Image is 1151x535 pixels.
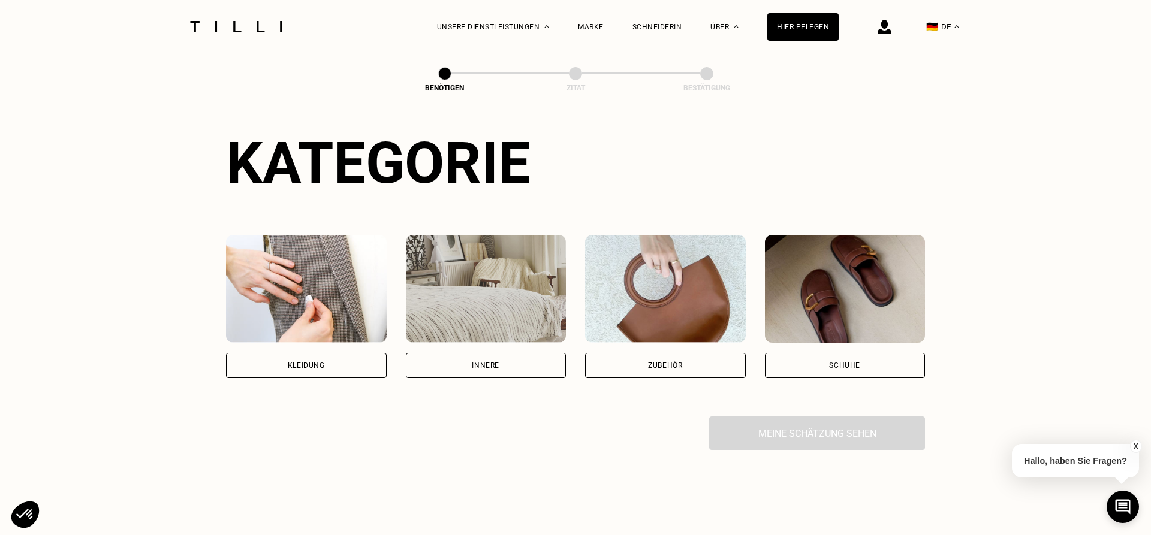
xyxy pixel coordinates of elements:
[1130,440,1142,453] button: X
[648,362,682,369] div: Zubehör
[765,235,926,343] img: Schuhe
[226,235,387,343] img: Kleidung
[385,84,505,92] div: Benötigen
[288,362,325,369] div: Kleidung
[632,23,682,31] a: Schneiderin
[186,21,287,32] img: Tilli Schneiderdienst Logo
[406,235,567,343] img: Innere
[926,21,938,32] span: 🇩🇪
[226,129,925,197] div: Kategorie
[585,235,746,343] img: Zubehör
[954,25,959,28] img: menu déroulant
[734,25,739,28] img: Dropdown-Menü Über
[829,362,860,369] div: Schuhe
[1012,444,1139,477] p: Hallo, haben Sie Fragen?
[647,84,767,92] div: Bestätigung
[516,84,635,92] div: Zitat
[578,23,604,31] a: Marke
[472,362,499,369] div: Innere
[767,13,839,41] a: Hier pflegen
[878,20,891,34] img: Anmelde-Icon
[544,25,549,28] img: Dropdown-Menü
